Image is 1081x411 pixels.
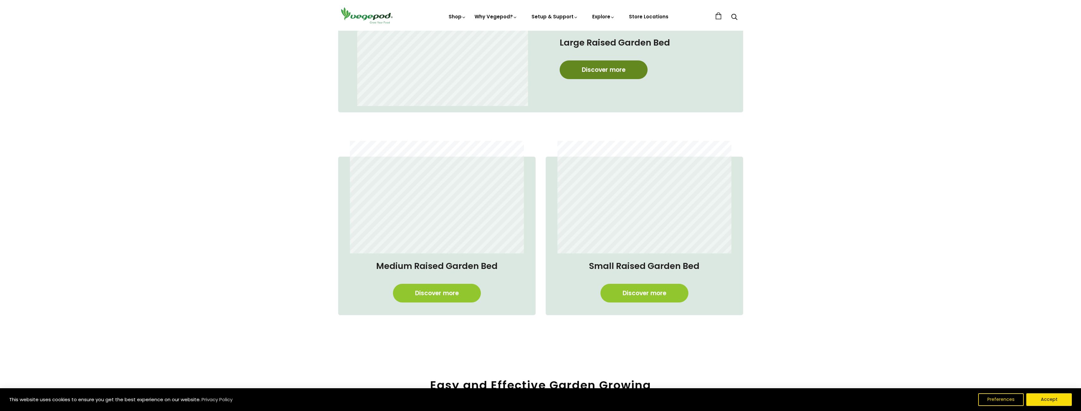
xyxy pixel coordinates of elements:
span: This website uses cookies to ensure you get the best experience on our website. [9,396,201,403]
a: Shop [449,13,466,20]
h2: Easy and Effective Garden Growing [338,378,743,392]
a: Store Locations [629,13,668,20]
a: Why Vegepod? [475,13,518,20]
a: Privacy Policy (opens in a new tab) [201,394,233,405]
h4: Medium Raised Garden Bed [345,260,529,272]
a: Explore [592,13,615,20]
button: Accept [1026,393,1072,406]
h4: Large Raised Garden Bed [560,36,718,49]
a: Discover more [600,284,688,302]
h4: Small Raised Garden Bed [552,260,737,272]
button: Preferences [978,393,1024,406]
a: Setup & Support [531,13,578,20]
a: Search [731,14,737,21]
a: Discover more [393,284,481,302]
a: Discover more [560,60,648,79]
img: Vegepod [338,6,395,24]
